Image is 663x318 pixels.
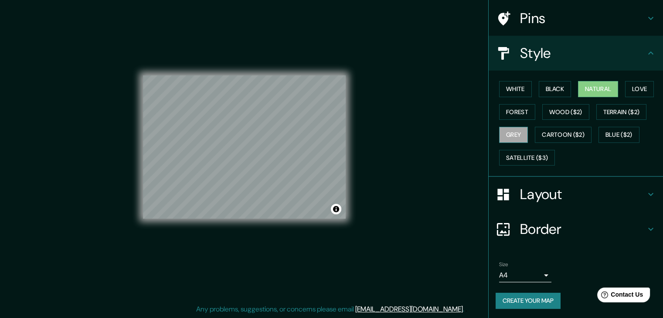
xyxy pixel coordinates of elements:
[542,104,589,120] button: Wood ($2)
[520,44,646,62] h4: Style
[499,150,555,166] button: Satellite ($3)
[578,81,618,97] button: Natural
[499,127,528,143] button: Grey
[496,293,561,309] button: Create your map
[355,304,463,314] a: [EMAIL_ADDRESS][DOMAIN_NAME]
[143,75,346,219] canvas: Map
[625,81,654,97] button: Love
[499,104,535,120] button: Forest
[196,304,464,315] p: Any problems, suggestions, or concerns please email .
[596,104,647,120] button: Terrain ($2)
[499,81,532,97] button: White
[520,220,646,238] h4: Border
[520,10,646,27] h4: Pins
[489,36,663,71] div: Style
[489,1,663,36] div: Pins
[539,81,571,97] button: Black
[489,212,663,247] div: Border
[489,177,663,212] div: Layout
[331,204,341,214] button: Toggle attribution
[535,127,592,143] button: Cartoon ($2)
[499,268,551,282] div: A4
[598,127,639,143] button: Blue ($2)
[499,261,508,268] label: Size
[585,284,653,308] iframe: Help widget launcher
[464,304,466,315] div: .
[520,186,646,203] h4: Layout
[466,304,467,315] div: .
